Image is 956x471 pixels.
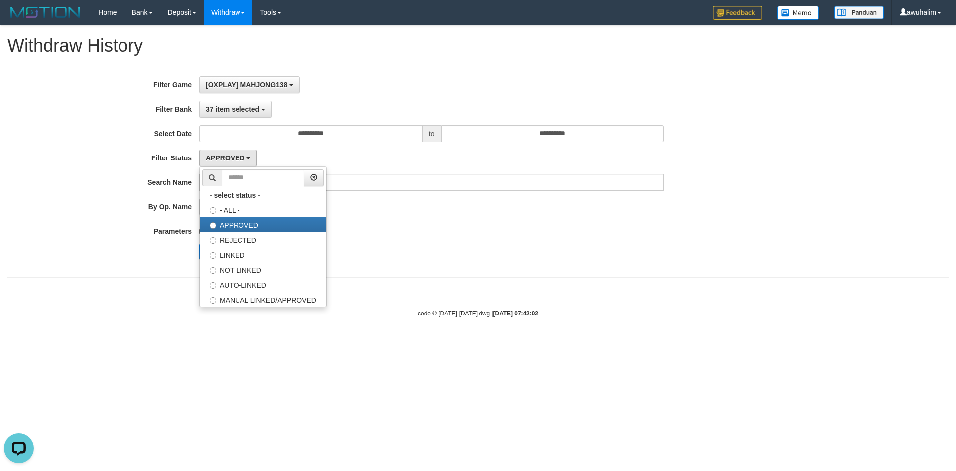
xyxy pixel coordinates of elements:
[210,282,216,289] input: AUTO-LINKED
[422,125,441,142] span: to
[210,237,216,244] input: REJECTED
[200,247,326,262] label: LINKED
[200,189,326,202] a: - select status -
[210,207,216,214] input: - ALL -
[210,252,216,259] input: LINKED
[206,105,259,113] span: 37 item selected
[206,81,287,89] span: [OXPLAY] MAHJONG138
[834,6,884,19] img: panduan.png
[7,36,949,56] h1: Withdraw History
[200,262,326,277] label: NOT LINKED
[210,297,216,304] input: MANUAL LINKED/APPROVED
[210,222,216,229] input: APPROVED
[493,310,538,317] strong: [DATE] 07:42:02
[200,202,326,217] label: - ALL -
[418,310,538,317] small: code © [DATE]-[DATE] dwg |
[199,150,257,166] button: APPROVED
[199,76,300,93] button: [OXPLAY] MAHJONG138
[200,217,326,232] label: APPROVED
[7,5,83,20] img: MOTION_logo.png
[210,267,216,274] input: NOT LINKED
[200,232,326,247] label: REJECTED
[210,191,260,199] b: - select status -
[200,277,326,292] label: AUTO-LINKED
[4,4,34,34] button: Open LiveChat chat widget
[713,6,762,20] img: Feedback.jpg
[200,292,326,307] label: MANUAL LINKED/APPROVED
[777,6,819,20] img: Button%20Memo.svg
[199,101,272,118] button: 37 item selected
[206,154,245,162] span: APPROVED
